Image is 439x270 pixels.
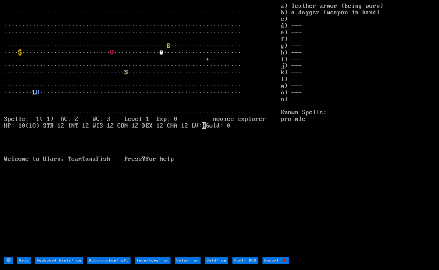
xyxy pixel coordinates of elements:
input: Keyboard hints: on [35,257,83,264]
input: Font: DOS [232,257,258,264]
font: H [36,89,40,96]
input: Bold: on [205,257,228,264]
input: Color: on [175,257,201,264]
input: Help [17,257,31,264]
font: $ [18,49,22,56]
stats: a) leather armor (being worn) b) a dagger (weapon in hand) c) --- d) --- e) --- f) --- g) --- h) ... [281,3,434,257]
font: @ [160,49,163,56]
font: L [33,89,36,96]
font: E [167,42,171,49]
b: ? [142,155,146,163]
font: S [125,69,128,76]
mark: H [202,122,206,129]
input: Report 🐞 [262,257,289,264]
input: Inventory: on [135,257,171,264]
input: ⚙️ [4,257,13,264]
font: = [103,62,107,69]
font: V [110,49,114,56]
font: + [206,56,209,63]
larn: ··································································· ·····························... [4,3,281,257]
input: Auto-pickup: off [87,257,131,264]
